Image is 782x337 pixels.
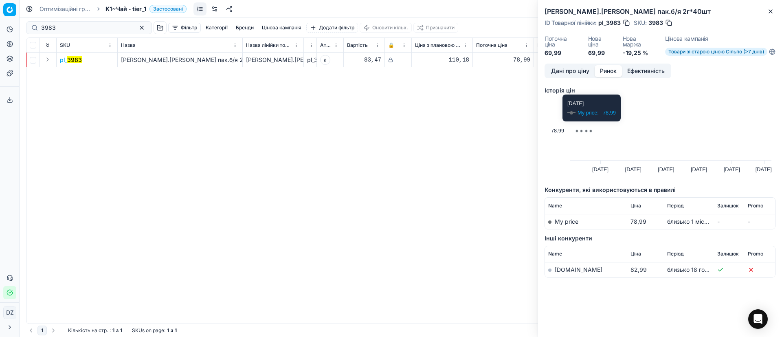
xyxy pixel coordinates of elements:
[26,326,36,335] button: Go to previous page
[41,24,130,32] input: Пошук по SKU або назві
[665,36,775,44] dt: Цінова кампанія
[623,49,655,57] dd: -19,25 %
[67,56,82,63] mark: 3983
[551,128,564,134] text: 78.99
[37,326,47,335] button: 1
[307,56,313,64] div: pl_3983
[60,42,70,48] span: SKU
[546,65,595,77] button: Дані про ціну
[320,55,330,65] span: a
[545,49,578,57] dd: 69,99
[691,166,707,172] text: [DATE]
[121,42,136,48] span: Назва
[658,166,674,172] text: [DATE]
[630,218,646,225] span: 78,99
[537,42,560,48] span: Нова ціна
[233,23,257,33] button: Бренди
[132,327,165,334] span: SKUs on page :
[748,203,763,209] span: Promo
[667,218,729,225] span: близько 1 місяця тому
[40,5,92,13] a: Оптимізаційні групи
[623,36,655,47] dt: Нова маржа
[622,65,670,77] button: Ефективність
[634,20,647,26] span: SKU :
[537,56,591,64] div: 78,99
[60,56,82,64] button: pl_3983
[476,56,530,64] div: 78,99
[545,20,597,26] span: ID Товарної лінійки :
[388,42,394,48] span: 🔒
[588,49,613,57] dd: 69,99
[548,203,562,209] span: Name
[43,40,53,50] button: Expand all
[26,326,58,335] nav: pagination
[415,56,469,64] div: 110,18
[717,251,739,257] span: Залишок
[724,166,740,172] text: [DATE]
[745,214,775,229] td: -
[360,23,412,33] button: Оновити кільк.
[112,327,114,334] strong: 1
[648,19,663,27] span: 3983
[630,251,641,257] span: Ціна
[548,251,562,257] span: Name
[545,7,775,16] h2: [PERSON_NAME].[PERSON_NAME] пак.б/я 2г*40шт
[4,306,16,319] span: DZ
[40,5,187,13] nav: breadcrumb
[555,218,578,225] span: My price
[347,42,368,48] span: Вартість
[320,42,332,48] span: Атрибут товару
[630,266,647,273] span: 82,99
[545,86,775,95] h5: Історія цін
[116,327,119,334] strong: з
[588,36,613,47] dt: Нова ціна
[43,55,53,64] button: Expand
[3,306,16,319] button: DZ
[714,214,745,229] td: -
[748,309,768,329] div: Open Intercom Messenger
[246,56,300,64] div: [PERSON_NAME].[PERSON_NAME] пак.б/я 2г*40шт
[595,65,622,77] button: Ринок
[149,5,187,13] span: Застосовані
[415,42,461,48] span: Ціна з плановою націнкою
[476,42,507,48] span: Поточна ціна
[667,251,684,257] span: Період
[545,186,775,194] h5: Конкуренти, які використовуються в правилі
[105,5,146,13] span: K1~Чай - tier_1
[545,234,775,242] h5: Інші конкуренти
[60,56,82,64] span: pl_
[667,266,730,273] span: близько 18 годин тому
[347,56,381,64] div: 83,47
[48,326,58,335] button: Go to next page
[175,327,177,334] strong: 1
[246,42,292,48] span: Назва лінійки товарів
[748,251,763,257] span: Promo
[259,23,305,33] button: Цінова кампанія
[598,19,621,27] span: pl_3983
[665,48,767,56] span: Товари зі старою ціною Сільпо (>7 днів)
[68,327,122,334] div: :
[105,5,187,13] span: K1~Чай - tier_1Застосовані
[756,166,772,172] text: [DATE]
[630,203,641,209] span: Ціна
[68,327,108,334] span: Кількість на стр.
[202,23,231,33] button: Категорії
[592,166,608,172] text: [DATE]
[667,203,684,209] span: Період
[625,166,641,172] text: [DATE]
[120,327,122,334] strong: 1
[121,56,263,63] span: [PERSON_NAME].[PERSON_NAME] пак.б/я 2г*40шт
[555,266,602,273] a: [DOMAIN_NAME]
[171,327,173,334] strong: з
[717,203,739,209] span: Залишок
[167,327,169,334] strong: 1
[545,36,578,47] dt: Поточна ціна
[413,23,458,33] button: Призначити
[306,23,358,33] button: Додати фільтр
[168,23,201,33] button: Фільтр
